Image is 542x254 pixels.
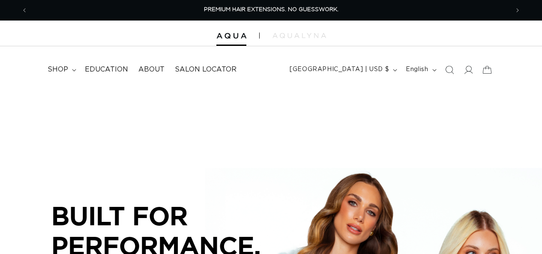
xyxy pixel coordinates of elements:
[85,65,128,74] span: Education
[406,65,428,74] span: English
[440,60,459,79] summary: Search
[133,60,170,79] a: About
[216,33,246,39] img: Aqua Hair Extensions
[284,62,401,78] button: [GEOGRAPHIC_DATA] | USD $
[204,7,338,12] span: PREMIUM HAIR EXTENSIONS. NO GUESSWORK.
[508,2,527,18] button: Next announcement
[48,65,68,74] span: shop
[175,65,237,74] span: Salon Locator
[170,60,242,79] a: Salon Locator
[138,65,165,74] span: About
[42,60,80,79] summary: shop
[15,2,34,18] button: Previous announcement
[290,65,389,74] span: [GEOGRAPHIC_DATA] | USD $
[272,33,326,38] img: aqualyna.com
[401,62,440,78] button: English
[80,60,133,79] a: Education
